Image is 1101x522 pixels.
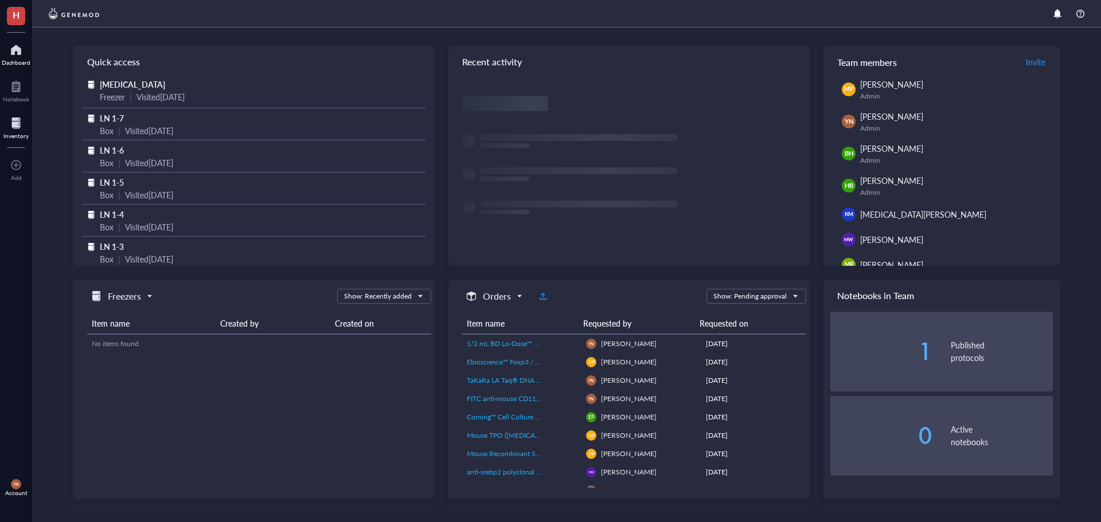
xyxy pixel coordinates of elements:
span: FITC anti-mouse CD117 (c-Kit) Antibody [467,394,589,403]
div: 0 [830,424,932,447]
span: KM [844,210,853,218]
a: Notebook [3,77,29,103]
div: Admin [860,156,1048,165]
div: Freezer [100,91,125,103]
div: [DATE] [706,394,802,404]
a: TaKaRa LA Taq® DNA Polymerase (Mg2+ plus buffer) - 250 Units [467,375,577,386]
div: Visited [DATE] [125,156,173,169]
div: [DATE] [706,467,802,477]
span: Mouse Recombinant SCF [467,449,544,458]
div: Box [100,124,114,137]
span: [MEDICAL_DATA][PERSON_NAME] [860,209,986,220]
span: MR [844,260,853,269]
span: YN [588,396,594,401]
div: Box [100,156,114,169]
span: Actin Primers [467,485,507,495]
a: anti-srebp2 polyclonal antibody [467,467,577,477]
span: [PERSON_NAME] [601,485,657,495]
span: [PERSON_NAME] [601,430,657,440]
span: [PERSON_NAME] [860,259,923,270]
th: Item name [462,313,579,334]
span: YN [588,341,594,346]
div: Add [11,174,22,181]
div: Admin [860,188,1048,197]
span: YN [588,378,594,383]
span: H [13,7,19,22]
span: [PERSON_NAME] [601,339,657,348]
div: Admin [860,92,1048,101]
div: Box [100,253,114,265]
a: 1/2 mL BD Lo-Dose™ U-100 [MEDICAL_DATA] syringe with 28 G x 1/2 in. self-contained BD Micro-Fine™... [467,339,577,349]
span: YN [13,482,19,487]
span: [PERSON_NAME] [601,412,657,422]
span: MP [588,433,594,438]
span: [PERSON_NAME] [601,467,657,477]
span: MP [844,85,853,93]
div: Box [100,221,114,233]
div: | [118,221,120,233]
th: Created on [330,313,431,334]
div: [DATE] [706,430,802,441]
div: Quick access [73,46,435,78]
span: Mouse TPO ([MEDICAL_DATA]) Recombinant Protein [467,430,629,440]
div: Notebook [3,96,29,103]
div: Visited [DATE] [125,189,173,201]
div: [DATE] [706,339,802,349]
div: Show: Pending approval [713,291,787,301]
div: | [118,124,120,137]
div: Active notebooks [951,423,1053,448]
span: LN 1-3 [100,241,124,252]
span: [PERSON_NAME] [601,357,657,367]
th: Created by [216,313,330,334]
th: Requested on [695,313,797,334]
span: [PERSON_NAME] [860,111,923,122]
span: LN 1-6 [100,144,124,156]
a: Inventory [3,114,29,139]
span: [PERSON_NAME] [601,375,657,385]
div: | [118,253,120,265]
div: [DATE] [706,375,802,386]
div: Visited [DATE] [125,253,173,265]
span: Invite [1026,56,1045,68]
div: Visited [DATE] [136,91,185,103]
a: Mouse Recombinant SCF [467,449,577,459]
div: [DATE] [706,485,802,496]
div: Visited [DATE] [125,221,173,233]
div: [DATE] [706,449,802,459]
span: [PERSON_NAME] [601,394,657,403]
a: FITC anti-mouse CD117 (c-Kit) Antibody [467,394,577,404]
span: MW [589,470,595,474]
div: Recent activity [448,46,810,78]
span: YN [844,117,853,127]
a: Actin Primers [467,485,577,496]
span: Ebioscience™ Foxp3 / Transcription Factor Staining Buffer Set [467,357,654,367]
span: anti-srebp2 polyclonal antibody [467,467,563,477]
span: MW [844,236,853,243]
button: Invite [1025,53,1046,71]
div: Team members [823,46,1060,78]
div: | [118,156,120,169]
span: Corning™ Cell Culture Buffers: [PERSON_NAME]'s Phosphate-Buffered Salt Solution 1X [467,412,733,422]
div: Admin [860,124,1048,133]
div: [DATE] [706,412,802,422]
div: Notebooks in Team [823,280,1060,312]
span: [PERSON_NAME] [860,234,923,245]
a: Dashboard [2,41,30,66]
span: [MEDICAL_DATA] [100,79,165,90]
a: Ebioscience™ Foxp3 / Transcription Factor Staining Buffer Set [467,357,577,367]
span: LN 1-4 [100,209,124,220]
span: [PERSON_NAME] [860,175,923,186]
span: MP [588,452,594,456]
span: 1/2 mL BD Lo-Dose™ U-100 [MEDICAL_DATA] syringe with 28 G x 1/2 in. self-contained BD Micro-Fine™... [467,339,1004,348]
span: [PERSON_NAME] [860,143,923,154]
span: LN 1-7 [100,112,124,124]
span: LN 1-5 [100,176,124,188]
div: [DATE] [706,357,802,367]
div: Published protocols [951,339,1053,364]
span: EP [588,414,594,420]
a: Corning™ Cell Culture Buffers: [PERSON_NAME]'s Phosphate-Buffered Salt Solution 1X [467,412,577,422]
div: | [130,91,132,103]
div: Visited [DATE] [125,124,173,137]
span: MP [588,360,594,364]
